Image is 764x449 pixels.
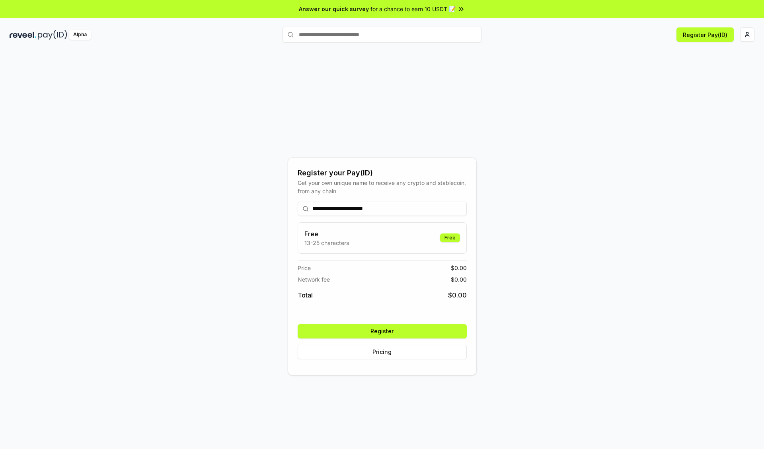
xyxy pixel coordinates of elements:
[451,264,467,272] span: $ 0.00
[299,5,369,13] span: Answer our quick survey
[304,229,349,239] h3: Free
[448,290,467,300] span: $ 0.00
[440,233,460,242] div: Free
[298,167,467,179] div: Register your Pay(ID)
[304,239,349,247] p: 13-25 characters
[676,27,734,42] button: Register Pay(ID)
[69,30,91,40] div: Alpha
[451,275,467,284] span: $ 0.00
[298,290,313,300] span: Total
[298,324,467,338] button: Register
[298,264,311,272] span: Price
[370,5,456,13] span: for a chance to earn 10 USDT 📝
[298,275,330,284] span: Network fee
[298,345,467,359] button: Pricing
[10,30,36,40] img: reveel_dark
[38,30,67,40] img: pay_id
[298,179,467,195] div: Get your own unique name to receive any crypto and stablecoin, from any chain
